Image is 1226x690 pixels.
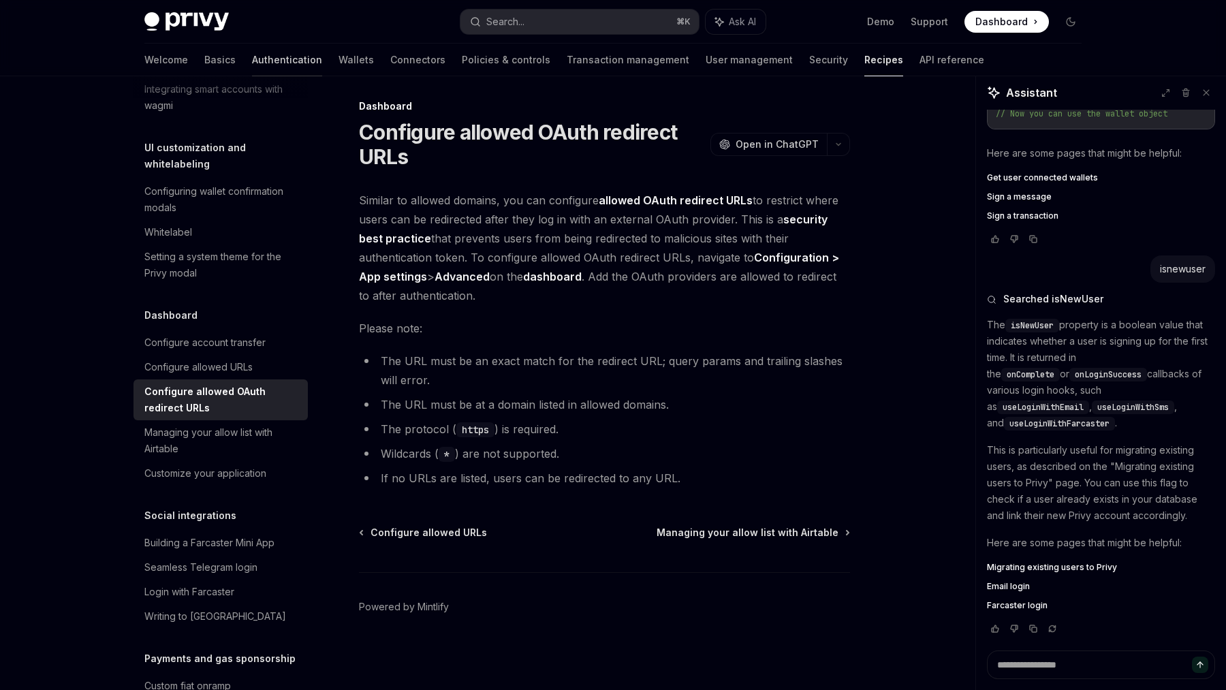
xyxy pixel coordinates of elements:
div: Managing your allow list with Airtable [144,424,300,457]
div: Login with Farcaster [144,584,234,600]
div: Configuring wallet confirmation modals [144,183,300,216]
span: Get user connected wallets [987,172,1098,183]
li: The URL must be at a domain listed in allowed domains. [359,395,850,414]
span: onComplete [1007,369,1054,380]
h1: Configure allowed OAuth redirect URLs [359,120,705,169]
a: Managing your allow list with Airtable [657,526,849,539]
button: Searched isNewUser [987,292,1215,306]
a: Security [809,44,848,76]
button: Send message [1192,657,1208,673]
a: Dashboard [964,11,1049,33]
a: Recipes [864,44,903,76]
a: Demo [867,15,894,29]
li: The URL must be an exact match for the redirect URL; query params and trailing slashes will error. [359,351,850,390]
a: Welcome [144,44,188,76]
a: Configure allowed OAuth redirect URLs [133,379,308,420]
a: Support [911,15,948,29]
div: Building a Farcaster Mini App [144,535,274,551]
a: Setting a system theme for the Privy modal [133,245,308,285]
span: Open in ChatGPT [736,138,819,151]
strong: allowed OAuth redirect URLs [599,193,753,207]
p: Here are some pages that might be helpful: [987,145,1215,161]
strong: Advanced [435,270,490,283]
span: ⌘ K [676,16,691,27]
a: Connectors [390,44,445,76]
div: Configure account transfer [144,334,266,351]
span: Searched isNewUser [1003,292,1103,306]
button: Search...⌘K [460,10,699,34]
a: Wallets [339,44,374,76]
img: dark logo [144,12,229,31]
div: Whitelabel [144,224,192,240]
div: Dashboard [359,99,850,113]
span: Migrating existing users to Privy [987,562,1117,573]
a: Customize your application [133,461,308,486]
span: Sign a message [987,191,1052,202]
div: Configure allowed URLs [144,359,253,375]
h5: Payments and gas sponsorship [144,650,296,667]
a: Writing to [GEOGRAPHIC_DATA] [133,604,308,629]
span: useLoginWithFarcaster [1009,418,1110,429]
div: Customize your application [144,465,266,482]
span: Configure allowed URLs [371,526,487,539]
span: onLoginSuccess [1075,369,1142,380]
li: Wildcards ( ) are not supported. [359,444,850,463]
div: Configure allowed OAuth redirect URLs [144,383,300,416]
a: dashboard [523,270,582,284]
li: The protocol ( ) is required. [359,420,850,439]
a: Configuring wallet confirmation modals [133,179,308,220]
span: useLoginWithSms [1097,402,1169,413]
a: Managing your allow list with Airtable [133,420,308,461]
a: Authentication [252,44,322,76]
span: Ask AI [729,15,756,29]
a: Configure account transfer [133,330,308,355]
a: Email login [987,581,1215,592]
a: Policies & controls [462,44,550,76]
span: Farcaster login [987,600,1048,611]
span: isNewUser [1011,320,1054,331]
div: Setting a system theme for the Privy modal [144,249,300,281]
div: Seamless Telegram login [144,559,257,576]
a: API reference [919,44,984,76]
a: Migrating existing users to Privy [987,562,1215,573]
a: Farcaster login [987,600,1215,611]
a: Configure allowed URLs [360,526,487,539]
a: Get user connected wallets [987,172,1215,183]
button: Open in ChatGPT [710,133,827,156]
span: Please note: [359,319,850,338]
button: Ask AI [706,10,766,34]
span: Email login [987,581,1030,592]
span: Managing your allow list with Airtable [657,526,838,539]
a: Basics [204,44,236,76]
p: The property is a boolean value that indicates whether a user is signing up for the first time. I... [987,317,1215,431]
span: Dashboard [975,15,1028,29]
div: Search... [486,14,524,30]
li: If no URLs are listed, users can be redirected to any URL. [359,469,850,488]
a: Sign a message [987,191,1215,202]
a: User management [706,44,793,76]
span: useLoginWithEmail [1003,402,1084,413]
p: Here are some pages that might be helpful: [987,535,1215,551]
a: Configure allowed URLs [133,355,308,379]
span: // Now you can use the wallet object [996,108,1167,119]
a: Building a Farcaster Mini App [133,531,308,555]
h5: UI customization and whitelabeling [144,140,308,172]
span: Similar to allowed domains, you can configure to restrict where users can be redirected after the... [359,191,850,305]
a: Powered by Mintlify [359,600,449,614]
div: Writing to [GEOGRAPHIC_DATA] [144,608,286,625]
button: Toggle dark mode [1060,11,1082,33]
span: Sign a transaction [987,210,1058,221]
a: Login with Farcaster [133,580,308,604]
a: Sign a transaction [987,210,1215,221]
a: Seamless Telegram login [133,555,308,580]
a: Whitelabel [133,220,308,245]
div: isnewuser [1160,262,1206,276]
h5: Dashboard [144,307,198,324]
code: https [456,422,494,437]
h5: Social integrations [144,507,236,524]
span: Assistant [1006,84,1057,101]
p: This is particularly useful for migrating existing users, as described on the "Migrating existing... [987,442,1215,524]
a: Transaction management [567,44,689,76]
